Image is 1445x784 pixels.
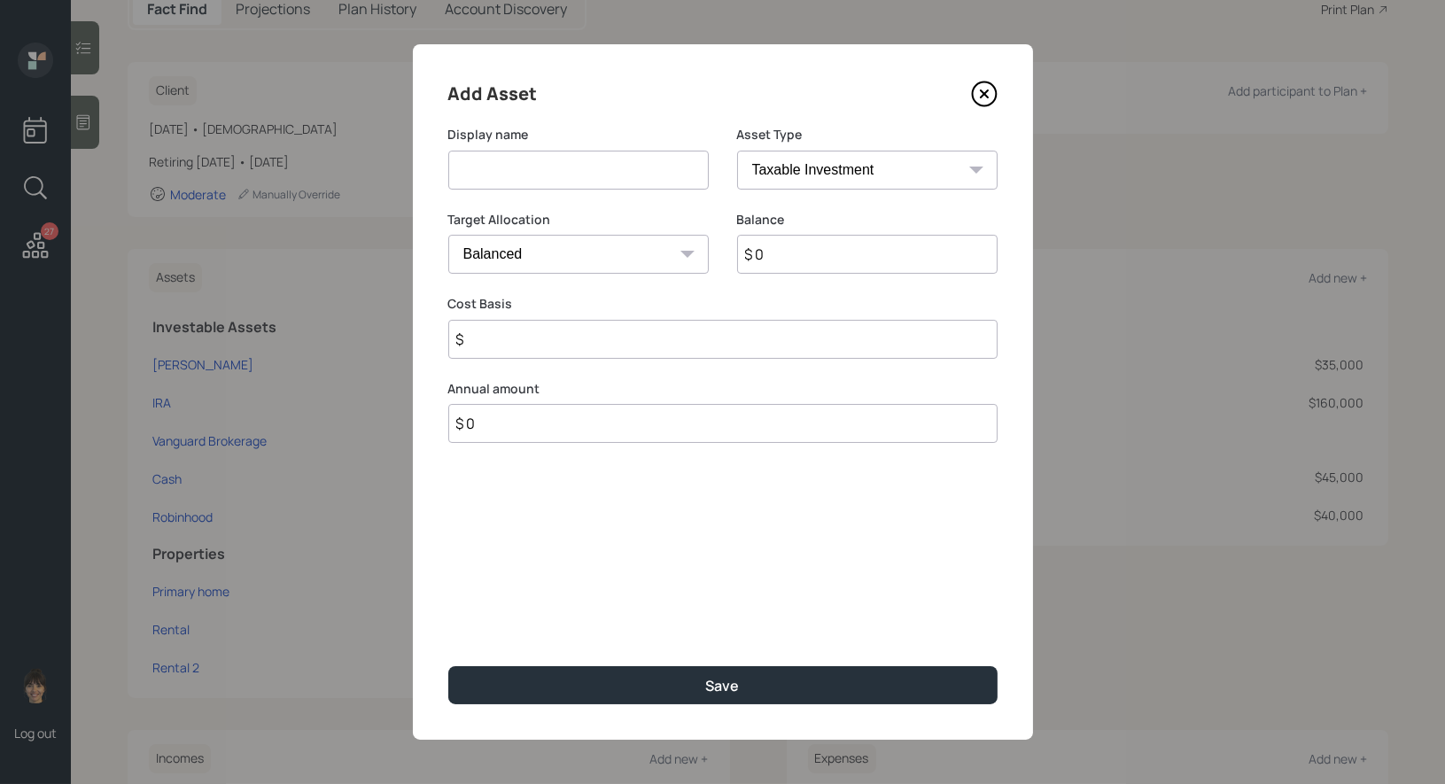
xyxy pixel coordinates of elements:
label: Display name [448,126,709,144]
button: Save [448,666,998,704]
label: Asset Type [737,126,998,144]
label: Target Allocation [448,211,709,229]
label: Annual amount [448,380,998,398]
label: Balance [737,211,998,229]
div: Save [706,676,740,695]
h4: Add Asset [448,80,538,108]
label: Cost Basis [448,295,998,313]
